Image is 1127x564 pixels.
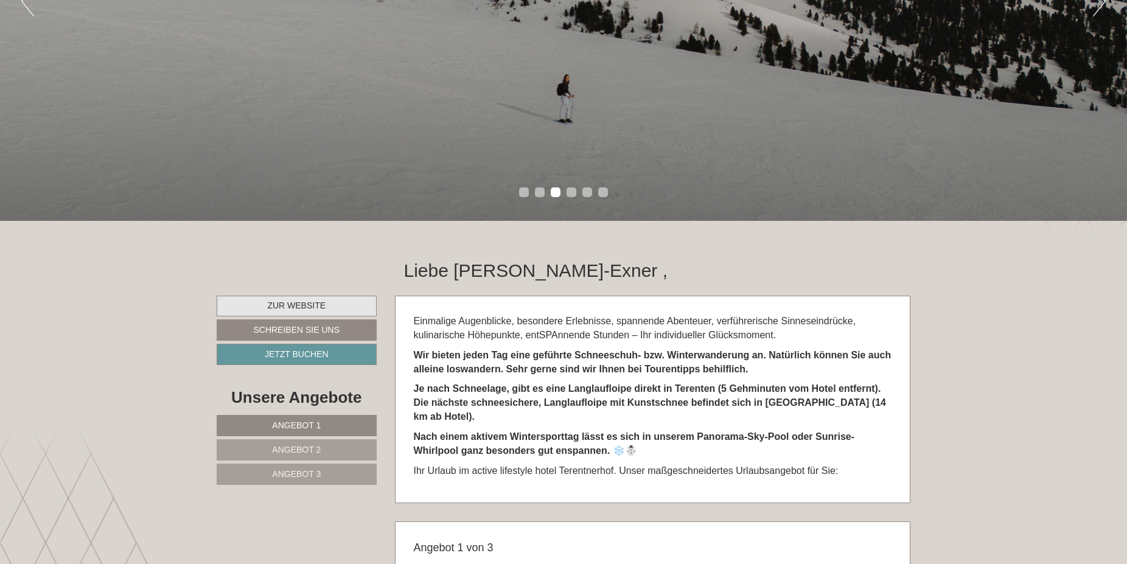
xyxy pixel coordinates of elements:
[272,469,321,479] span: Angebot 3
[414,464,892,478] p: Ihr Urlaub im active lifestyle hotel Terentnerhof. Unser maßgeschneidertes Urlaubsangebot für Sie:
[414,541,494,554] span: Angebot 1 von 3
[217,344,377,365] a: Jetzt buchen
[217,319,377,341] a: Schreiben Sie uns
[272,420,321,430] span: Angebot 1
[404,260,668,280] h1: Liebe [PERSON_NAME]-Exner ,
[217,296,377,316] a: Zur Website
[414,350,891,374] strong: Wir bieten jeden Tag eine geführte Schneeschuh- bzw. Winterwanderung an. Natürlich können Sie auc...
[217,386,377,409] div: Unsere Angebote
[272,445,321,454] span: Angebot 2
[414,431,855,456] strong: Nach einem aktivem Wintersporttag lässt es sich in unserem Panorama-Sky-Pool oder Sunrise-Whirlpo...
[414,383,886,422] strong: Je nach Schneelage, gibt es eine Langlaufloipe direkt in Terenten (5 Gehminuten vom Hotel entfern...
[414,315,892,343] p: Einmalige Augenblicke, besondere Erlebnisse, spannende Abenteuer, verführerische Sinneseindrücke,...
